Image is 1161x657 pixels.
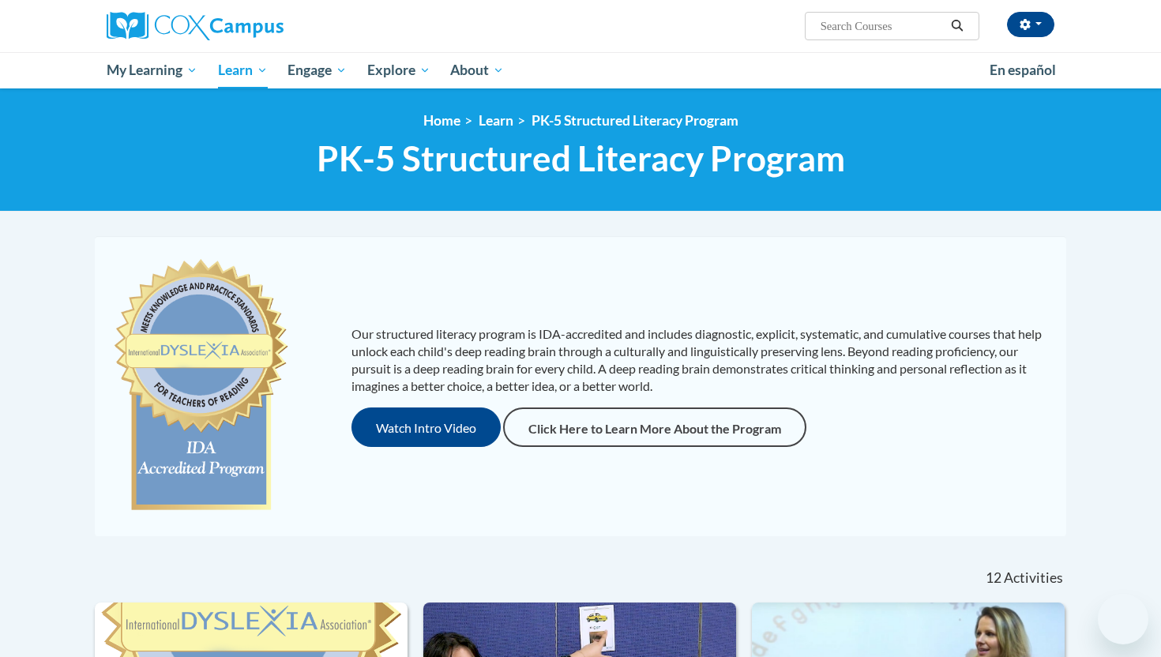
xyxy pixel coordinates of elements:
[317,137,845,179] span: PK-5 Structured Literacy Program
[96,52,208,88] a: My Learning
[107,61,197,80] span: My Learning
[479,112,513,129] a: Learn
[979,54,1066,87] a: En español
[208,52,278,88] a: Learn
[357,52,441,88] a: Explore
[441,52,515,88] a: About
[1004,569,1063,587] span: Activities
[945,17,969,36] button: Search
[218,61,268,80] span: Learn
[107,12,407,40] a: Cox Campus
[1098,594,1148,644] iframe: Button to launch messaging window
[986,569,1001,587] span: 12
[819,17,945,36] input: Search Courses
[277,52,357,88] a: Engage
[111,252,291,520] img: c477cda6-e343-453b-bfce-d6f9e9818e1c.png
[450,61,504,80] span: About
[351,407,501,447] button: Watch Intro Video
[287,61,347,80] span: Engage
[351,325,1050,395] p: Our structured literacy program is IDA-accredited and includes diagnostic, explicit, systematic, ...
[83,52,1078,88] div: Main menu
[423,112,460,129] a: Home
[503,407,806,447] a: Click Here to Learn More About the Program
[532,112,738,129] a: PK-5 Structured Literacy Program
[1007,12,1054,37] button: Account Settings
[367,61,430,80] span: Explore
[990,62,1056,78] span: En español
[107,12,284,40] img: Cox Campus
